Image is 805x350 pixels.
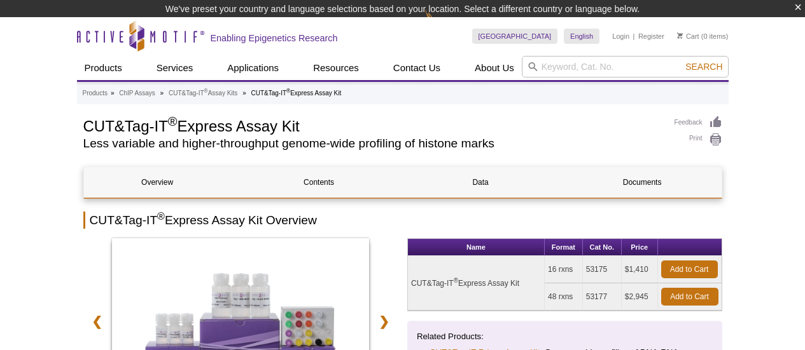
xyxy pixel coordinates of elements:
[83,212,722,229] h2: CUT&Tag-IT Express Assay Kit Overview
[638,32,664,41] a: Register
[622,283,658,311] td: $2,945
[622,239,658,256] th: Price
[83,116,662,135] h1: CUT&Tag-IT Express Assay Kit
[677,29,729,44] li: (0 items)
[661,288,718,306] a: Add to Cart
[583,283,622,311] td: 53177
[425,10,459,39] img: Change Here
[149,56,201,80] a: Services
[661,260,718,278] a: Add to Cart
[111,90,115,97] li: »
[408,256,545,311] td: CUT&Tag-IT Express Assay Kit
[77,56,130,80] a: Products
[685,62,722,72] span: Search
[84,167,231,198] a: Overview
[467,56,522,80] a: About Us
[286,88,290,94] sup: ®
[564,29,599,44] a: English
[251,90,341,97] li: CUT&Tag-IT Express Assay Kit
[675,133,722,147] a: Print
[305,56,367,80] a: Resources
[583,256,622,283] td: 53175
[119,88,155,99] a: ChIP Assays
[677,32,699,41] a: Cart
[612,32,629,41] a: Login
[211,32,338,44] h2: Enabling Epigenetics Research
[408,239,545,256] th: Name
[633,29,635,44] li: |
[682,61,726,72] button: Search
[583,239,622,256] th: Cat No.
[83,88,108,99] a: Products
[168,114,178,128] sup: ®
[160,90,164,97] li: »
[472,29,558,44] a: [GEOGRAPHIC_DATA]
[83,138,662,149] h2: Less variable and higher-throughput genome-wide profiling of histone marks
[169,88,237,99] a: CUT&Tag-IT®Assay Kits
[407,167,554,198] a: Data
[545,256,583,283] td: 16 rxns
[622,256,658,283] td: $1,410
[246,167,393,198] a: Contents
[242,90,246,97] li: »
[454,277,458,284] sup: ®
[545,239,583,256] th: Format
[204,88,208,94] sup: ®
[522,56,729,77] input: Keyword, Cat. No.
[545,283,583,311] td: 48 rxns
[370,307,398,336] a: ❯
[569,167,716,198] a: Documents
[417,330,713,343] p: Related Products:
[83,307,111,336] a: ❮
[675,116,722,130] a: Feedback
[220,56,286,80] a: Applications
[157,211,165,222] sup: ®
[386,56,448,80] a: Contact Us
[677,32,683,39] img: Your Cart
